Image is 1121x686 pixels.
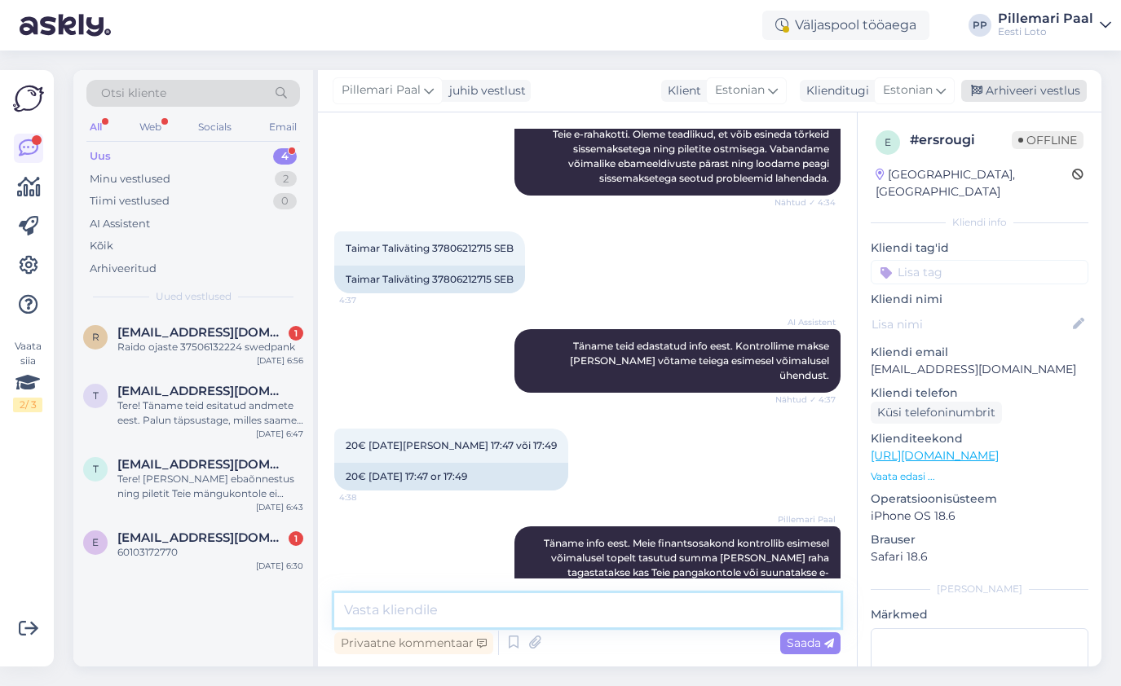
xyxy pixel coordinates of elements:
[256,501,303,513] div: [DATE] 6:43
[256,560,303,572] div: [DATE] 6:30
[885,136,891,148] span: e
[871,430,1088,447] p: Klienditeekond
[871,606,1088,623] p: Märkmed
[346,242,514,254] span: Taimar Taliväting 37806212715 SEB
[661,82,701,99] div: Klient
[998,25,1093,38] div: Eesti Loto
[273,148,297,165] div: 4
[871,582,1088,596] div: [PERSON_NAME]
[570,340,832,381] span: Täname teid edastatud info eest. Kontrollime makse [PERSON_NAME] võtame teiega esimesel võimaluse...
[871,531,1088,548] p: Brauser
[346,439,557,451] span: 20€ [DATE][PERSON_NAME] 17:47 või 17:49
[342,81,421,99] span: Pillemari Paal
[998,12,1093,25] div: Pillemari Paal
[883,81,933,99] span: Estonian
[871,361,1088,378] p: [EMAIL_ADDRESS][DOMAIN_NAME]
[117,398,303,428] div: Tere! Täname teid esitatud andmete eest. Palun täpsustage, milles saame teid aidata.
[787,635,834,650] span: Saada
[871,469,1088,484] p: Vaata edasi ...
[117,545,303,560] div: 60103172770
[544,537,832,593] span: Täname info eest. Meie finantsosakond kontrollib esimesel võimalusel topelt tasutud summa [PERSON...
[339,294,400,306] span: 4:37
[93,463,99,475] span: t
[998,12,1111,38] a: Pillemari PaalEesti Loto
[910,130,1012,150] div: # ersrougi
[13,83,44,114] img: Askly Logo
[871,291,1088,308] p: Kliendi nimi
[443,82,526,99] div: juhib vestlust
[117,457,287,472] span: tiiatekku123@gmail.com
[871,344,1088,361] p: Kliendi email
[871,385,1088,402] p: Kliendi telefon
[90,216,150,232] div: AI Assistent
[334,463,568,490] div: 20€ [DATE] 17:47 or 17:49
[92,331,99,343] span: r
[871,548,1088,565] p: Safari 18.6
[775,316,836,328] span: AI Assistent
[871,240,1088,257] p: Kliendi tag'id
[136,117,165,138] div: Web
[92,536,99,548] span: e
[195,117,235,138] div: Socials
[969,14,991,37] div: PP
[93,389,99,402] span: t
[156,289,232,304] span: Uued vestlused
[339,491,400,504] span: 4:38
[775,394,836,406] span: Nähtud ✓ 4:37
[334,266,525,293] div: Taimar Taliväting 37806212715 SEB
[90,193,170,209] div: Tiimi vestlused
[871,448,999,463] a: [URL][DOMAIN_NAME]
[334,632,493,654] div: Privaatne kommentaar
[90,148,111,165] div: Uus
[90,171,170,187] div: Minu vestlused
[715,81,765,99] span: Estonian
[273,193,297,209] div: 0
[117,384,287,398] span: tiiatekku123@gmail.com
[13,339,42,412] div: Vaata siia
[101,85,166,102] span: Otsi kliente
[117,325,287,340] span: raidoojaste486@gmail.com
[289,531,303,546] div: 1
[257,354,303,367] div: [DATE] 6:56
[275,171,297,187] div: 2
[90,238,113,254] div: Kõik
[266,117,300,138] div: Email
[775,196,836,209] span: Nähtud ✓ 4:34
[90,261,157,277] div: Arhiveeritud
[117,472,303,501] div: Tere! [PERSON_NAME] ebaõnnestus ning piletit Teie mängukontole ei ilmunud, palume edastada [PERSO...
[1012,131,1083,149] span: Offline
[871,215,1088,230] div: Kliendi info
[872,315,1070,333] input: Lisa nimi
[13,398,42,412] div: 2 / 3
[117,340,303,354] div: Raido ojaste 37506132224 swedpank
[86,117,105,138] div: All
[871,508,1088,525] p: iPhone OS 18.6
[871,490,1088,508] p: Operatsioonisüsteem
[800,82,869,99] div: Klienditugi
[256,428,303,440] div: [DATE] 6:47
[762,11,929,40] div: Väljaspool tööaega
[117,530,287,545] span: emilyukrainski17@gmail.com
[871,402,1002,424] div: Küsi telefoninumbrit
[871,260,1088,284] input: Lisa tag
[775,513,836,525] span: Pillemari Paal
[876,166,1072,200] div: [GEOGRAPHIC_DATA], [GEOGRAPHIC_DATA]
[289,326,303,341] div: 1
[961,80,1087,102] div: Arhiveeri vestlus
